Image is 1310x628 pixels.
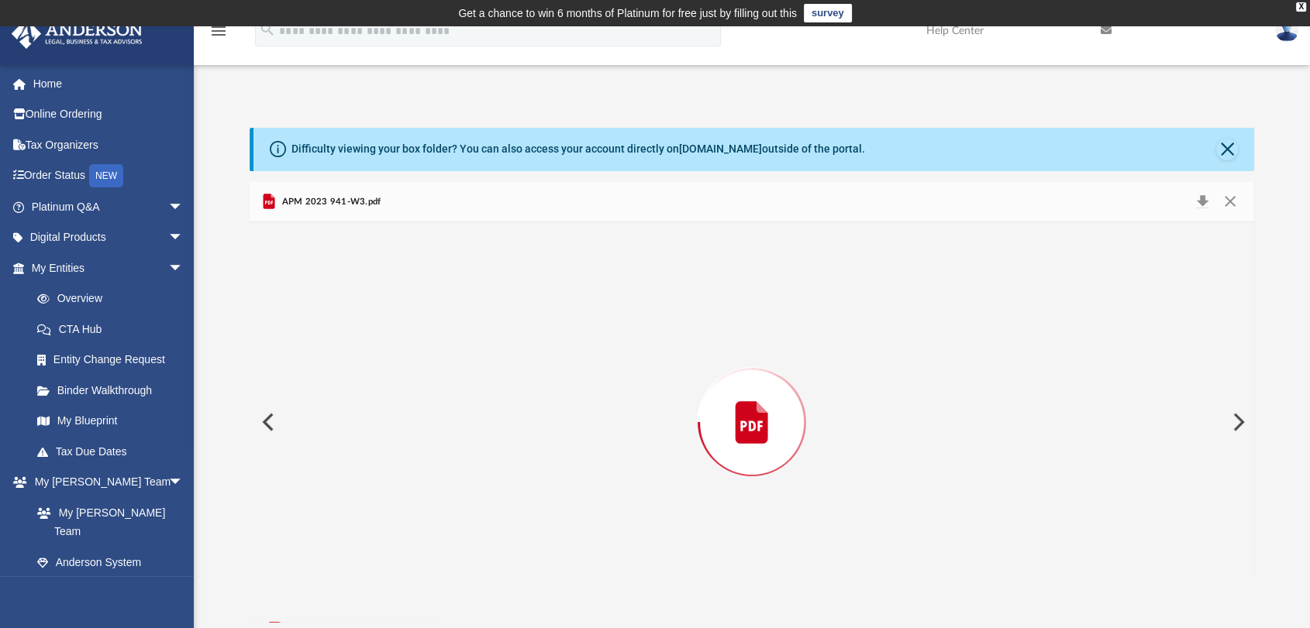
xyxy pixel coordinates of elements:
a: Tax Due Dates [22,436,207,467]
img: Anderson Advisors Platinum Portal [7,19,147,49]
i: search [259,21,276,38]
a: My [PERSON_NAME] Teamarrow_drop_down [11,467,199,498]
a: Platinum Q&Aarrow_drop_down [11,191,207,222]
span: arrow_drop_down [168,467,199,499]
button: Next File [1220,400,1254,444]
a: CTA Hub [22,314,207,345]
img: User Pic [1275,19,1298,42]
button: Close [1216,191,1244,213]
a: Online Ordering [11,99,207,130]
div: close [1296,2,1306,12]
a: My [PERSON_NAME] Team [22,497,191,547]
a: My Blueprint [22,406,199,437]
span: arrow_drop_down [168,191,199,223]
a: Binder Walkthrough [22,375,207,406]
a: survey [804,4,852,22]
div: Difficulty viewing your box folder? You can also access your account directly on outside of the p... [291,141,865,157]
span: arrow_drop_down [168,222,199,254]
span: APM 2023 941-W3.pdf [278,195,381,209]
a: Overview [22,283,207,314]
a: Order StatusNEW [11,160,207,192]
div: NEW [89,164,123,187]
a: My Entitiesarrow_drop_down [11,252,207,283]
span: arrow_drop_down [168,252,199,284]
a: Anderson System [22,547,199,578]
a: Home [11,68,207,99]
button: Previous File [250,400,284,444]
a: Entity Change Request [22,345,207,376]
div: Preview [250,182,1254,623]
a: Tax Organizers [11,129,207,160]
a: Digital Productsarrow_drop_down [11,222,207,253]
a: [DOMAIN_NAME] [679,142,762,155]
div: Get a chance to win 6 months of Platinum for free just by filling out this [458,4,797,22]
a: menu [209,29,228,40]
button: Close [1216,139,1238,160]
i: menu [209,22,228,40]
button: Download [1188,191,1216,213]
